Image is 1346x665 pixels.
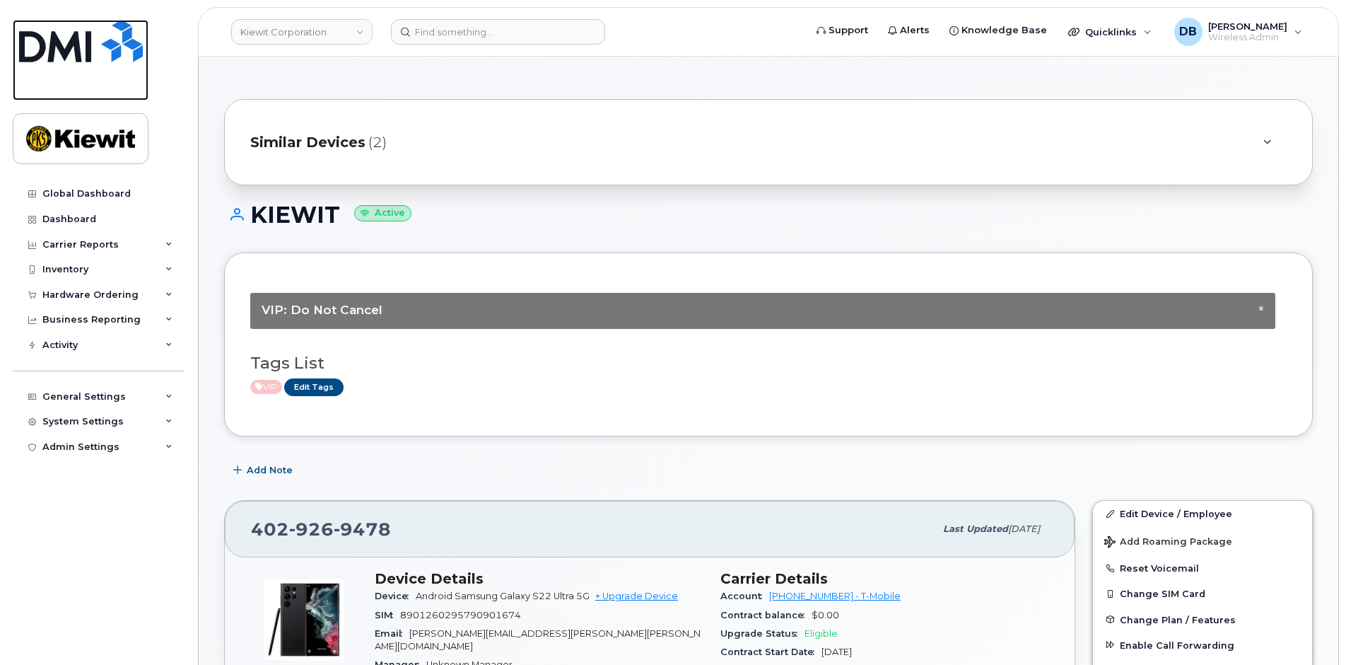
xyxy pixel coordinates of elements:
h1: KIEWIT [224,202,1313,227]
span: Upgrade Status [720,628,804,639]
a: + Upgrade Device [595,591,678,601]
span: Last updated [943,524,1008,534]
span: [DATE] [1008,524,1040,534]
h3: Carrier Details [720,570,1049,587]
a: Edit Tags [284,378,344,396]
span: Android Samsung Galaxy S22 Ultra 5G [416,591,590,601]
span: Add Roaming Package [1104,536,1232,550]
span: Change Plan / Features [1120,614,1236,625]
span: SIM [375,610,400,620]
button: Change Plan / Features [1093,607,1312,632]
button: Add Note [224,458,305,483]
button: Close [1258,304,1264,313]
span: 926 [289,519,334,540]
button: Reset Voicemail [1093,555,1312,581]
span: Add Note [247,463,293,477]
img: image20231002-3703462-17goi8q.jpeg [262,577,346,662]
span: Email [375,628,409,639]
button: Add Roaming Package [1093,526,1312,555]
small: Active [354,205,411,221]
span: Eligible [804,628,838,639]
iframe: Messenger Launcher [1284,603,1335,654]
span: 402 [251,519,391,540]
h3: Tags List [250,354,1287,372]
span: Similar Devices [250,132,365,153]
span: (2) [368,132,387,153]
span: 9478 [334,519,391,540]
span: [DATE] [821,647,852,657]
span: 8901260295790901674 [400,610,521,620]
button: Change SIM Card [1093,581,1312,606]
span: Account [720,591,769,601]
span: Contract balance [720,610,812,620]
a: [PHONE_NUMBER] - T-Mobile [769,591,901,601]
span: Active [250,380,282,394]
span: VIP: Do Not Cancel [262,303,382,317]
span: Enable Call Forwarding [1120,640,1234,650]
span: Device [375,591,416,601]
span: $0.00 [812,610,839,620]
button: Enable Call Forwarding [1093,632,1312,658]
span: × [1258,303,1264,313]
h3: Device Details [375,570,703,587]
span: Contract Start Date [720,647,821,657]
a: Edit Device / Employee [1093,501,1312,526]
span: [PERSON_NAME][EMAIL_ADDRESS][PERSON_NAME][PERSON_NAME][DOMAIN_NAME] [375,628,701,652]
